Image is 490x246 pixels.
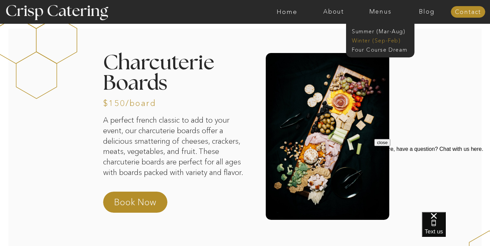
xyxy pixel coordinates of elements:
iframe: podium webchat widget bubble [422,212,490,246]
a: Summer (Mar-Aug) [352,28,413,34]
iframe: podium webchat widget prompt [374,139,490,221]
a: Menus [357,8,404,15]
a: About [310,8,357,15]
a: Blog [404,8,450,15]
p: A perfect french classic to add to your event, our charcuterie boards offer a delicious smatterin... [103,115,246,186]
a: Book Now [114,196,174,212]
a: Winter (Sep-Feb) [352,37,408,43]
a: Contact [451,9,485,16]
h2: Charcuterie Boards [103,53,263,71]
a: Four Course Dream [352,46,413,52]
h3: $150/board [103,99,142,106]
a: Home [264,8,310,15]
